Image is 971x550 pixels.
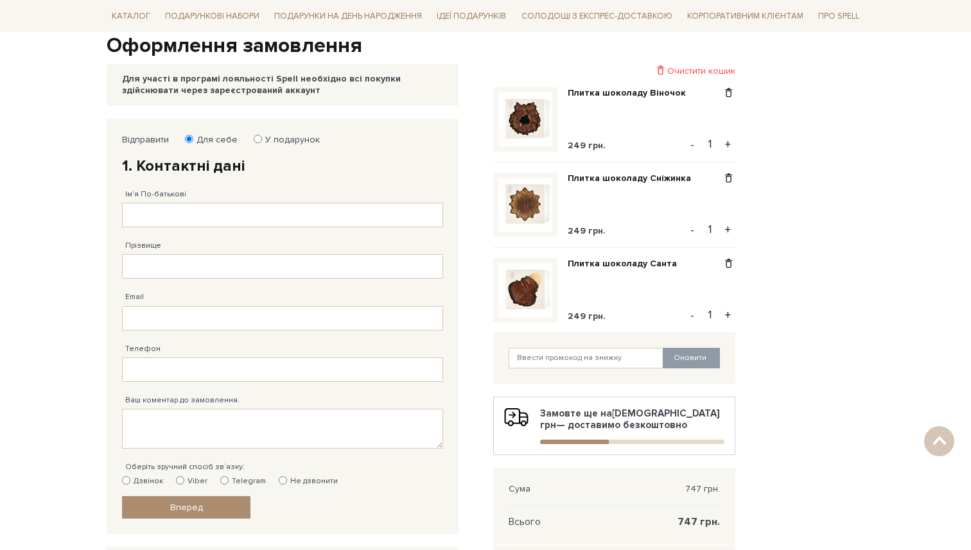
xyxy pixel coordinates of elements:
[721,135,735,154] button: +
[678,516,720,528] span: 747 грн.
[504,408,724,444] div: Замовте ще на — доставимо безкоштовно
[279,476,287,485] input: Не дзвонити
[269,6,427,26] a: Подарунки на День народження
[176,476,207,487] label: Viber
[568,140,606,151] span: 249 грн.
[686,135,699,154] button: -
[509,516,541,528] span: Всього
[498,92,552,146] img: Плитка шоколаду Віночок
[125,189,186,200] label: Ім'я По-батькові
[432,6,511,26] a: Ідеї подарунків
[493,65,735,77] div: Очистити кошик
[568,258,687,270] a: Плитка шоколаду Санта
[254,135,262,143] input: У подарунок
[125,240,161,252] label: Прізвище
[125,291,144,303] label: Email
[498,178,552,232] img: Плитка шоколаду Сніжинка
[279,476,338,487] label: Не дзвонити
[220,476,229,485] input: Telegram
[107,33,864,60] h1: Оформлення замовлення
[176,476,184,485] input: Viber
[188,134,238,146] label: Для себе
[257,134,320,146] label: У подарунок
[682,6,809,26] a: Корпоративним клієнтам
[568,87,695,99] a: Плитка шоколаду Віночок
[122,476,130,485] input: Дзвінок
[160,6,265,26] a: Подарункові набори
[509,348,664,368] input: Ввести промокод на знижку
[516,5,678,27] a: Солодощі з експрес-доставкою
[721,305,735,325] button: +
[568,225,606,236] span: 249 грн.
[568,311,606,322] span: 249 грн.
[509,483,530,495] span: Сума
[498,263,552,317] img: Плитка шоколаду Санта
[125,395,240,406] label: Ваш коментар до замовлення.
[685,483,720,495] span: 747 грн.
[686,220,699,239] button: -
[568,173,701,184] a: Плитка шоколаду Сніжинка
[107,6,155,26] a: Каталог
[540,408,720,431] b: [DEMOGRAPHIC_DATA] грн
[721,220,735,239] button: +
[185,135,193,143] input: Для себе
[125,343,161,355] label: Телефон
[813,6,864,26] a: Про Spell
[122,476,163,487] label: Дзвінок
[686,305,699,325] button: -
[122,73,443,96] div: Для участі в програмі лояльності Spell необхідно всі покупки здійснювати через зареєстрований акк...
[125,461,245,473] label: Оберіть зручний спосіб зв`язку:
[122,156,443,176] h2: 1. Контактні дані
[220,476,266,487] label: Telegram
[122,134,169,146] label: Відправити
[663,348,720,368] button: Оновити
[170,502,203,513] span: Вперед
